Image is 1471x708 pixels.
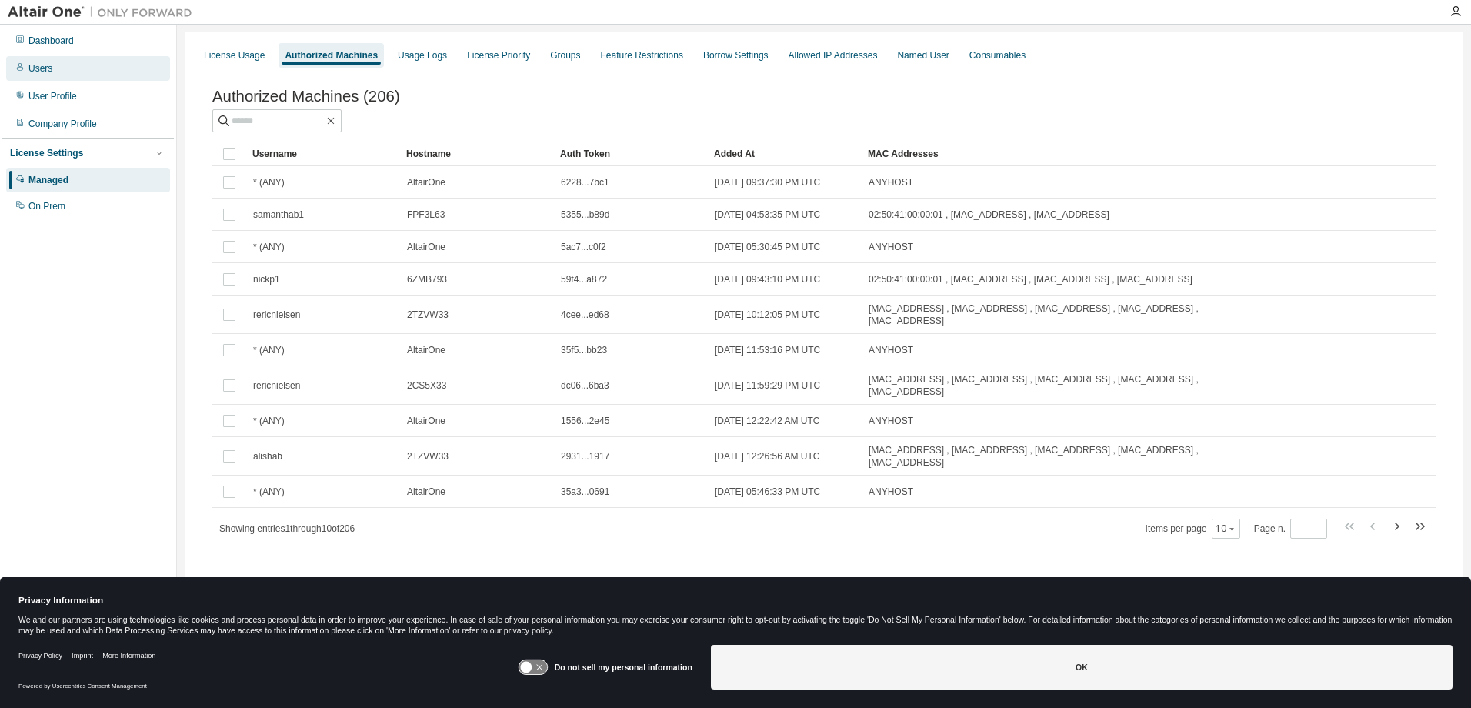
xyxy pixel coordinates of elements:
span: Showing entries 1 through 10 of 206 [219,523,355,534]
span: FPF3L63 [407,209,445,221]
div: Managed [28,174,68,186]
div: Authorized Machines [285,49,378,62]
div: Users [28,62,52,75]
span: [DATE] 11:59:29 PM UTC [715,379,820,392]
div: Usage Logs [398,49,447,62]
span: [MAC_ADDRESS] , [MAC_ADDRESS] , [MAC_ADDRESS] , [MAC_ADDRESS] , [MAC_ADDRESS] [869,373,1273,398]
span: 02:50:41:00:00:01 , [MAC_ADDRESS] , [MAC_ADDRESS] [869,209,1109,221]
span: [MAC_ADDRESS] , [MAC_ADDRESS] , [MAC_ADDRESS] , [MAC_ADDRESS] , [MAC_ADDRESS] [869,444,1273,469]
span: * (ANY) [253,415,285,427]
div: User Profile [28,90,77,102]
div: License Settings [10,147,83,159]
span: [DATE] 09:43:10 PM UTC [715,273,820,286]
span: ANYHOST [869,486,913,498]
span: Authorized Machines (206) [212,88,400,105]
div: Allowed IP Addresses [789,49,878,62]
div: Borrow Settings [703,49,769,62]
span: [DATE] 09:37:30 PM UTC [715,176,820,189]
span: Items per page [1146,519,1240,539]
span: [DATE] 11:53:16 PM UTC [715,344,820,356]
span: * (ANY) [253,344,285,356]
div: Named User [897,49,949,62]
span: 2931...1917 [561,450,609,463]
span: ANYHOST [869,176,913,189]
span: rericnielsen [253,309,300,321]
span: [DATE] 10:12:05 PM UTC [715,309,820,321]
span: 59f4...a872 [561,273,607,286]
span: [DATE] 12:22:42 AM UTC [715,415,820,427]
span: [DATE] 05:30:45 PM UTC [715,241,820,253]
span: Page n. [1254,519,1327,539]
span: ANYHOST [869,344,913,356]
span: [DATE] 05:46:33 PM UTC [715,486,820,498]
div: License Usage [204,49,265,62]
div: Added At [714,142,856,166]
img: Altair One [8,5,200,20]
span: 2TZVW33 [407,450,449,463]
div: Hostname [406,142,548,166]
span: ANYHOST [869,241,913,253]
div: Groups [550,49,580,62]
div: License Priority [467,49,530,62]
button: 10 [1216,523,1236,535]
span: 35f5...bb23 [561,344,607,356]
span: alishab [253,450,282,463]
span: 5ac7...c0f2 [561,241,606,253]
span: 1556...2e45 [561,415,609,427]
div: Auth Token [560,142,702,166]
div: Feature Restrictions [601,49,683,62]
span: AltairOne [407,415,445,427]
div: Consumables [969,49,1026,62]
span: [DATE] 04:53:35 PM UTC [715,209,820,221]
span: 5355...b89d [561,209,609,221]
span: 6ZMB793 [407,273,447,286]
div: Company Profile [28,118,97,130]
span: ANYHOST [869,415,913,427]
span: 2CS5X33 [407,379,446,392]
span: 35a3...0691 [561,486,609,498]
span: * (ANY) [253,486,285,498]
span: [MAC_ADDRESS] , [MAC_ADDRESS] , [MAC_ADDRESS] , [MAC_ADDRESS] , [MAC_ADDRESS] [869,302,1273,327]
span: AltairOne [407,241,445,253]
span: nickp1 [253,273,280,286]
div: MAC Addresses [868,142,1274,166]
span: [DATE] 12:26:56 AM UTC [715,450,820,463]
span: samanthab1 [253,209,304,221]
span: * (ANY) [253,176,285,189]
span: 2TZVW33 [407,309,449,321]
span: * (ANY) [253,241,285,253]
span: rericnielsen [253,379,300,392]
span: AltairOne [407,344,445,356]
span: 02:50:41:00:00:01 , [MAC_ADDRESS] , [MAC_ADDRESS] , [MAC_ADDRESS] [869,273,1192,286]
div: On Prem [28,200,65,212]
div: Dashboard [28,35,74,47]
span: 4cee...ed68 [561,309,609,321]
span: AltairOne [407,486,445,498]
span: 6228...7bc1 [561,176,609,189]
span: dc06...6ba3 [561,379,609,392]
div: Username [252,142,394,166]
span: AltairOne [407,176,445,189]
